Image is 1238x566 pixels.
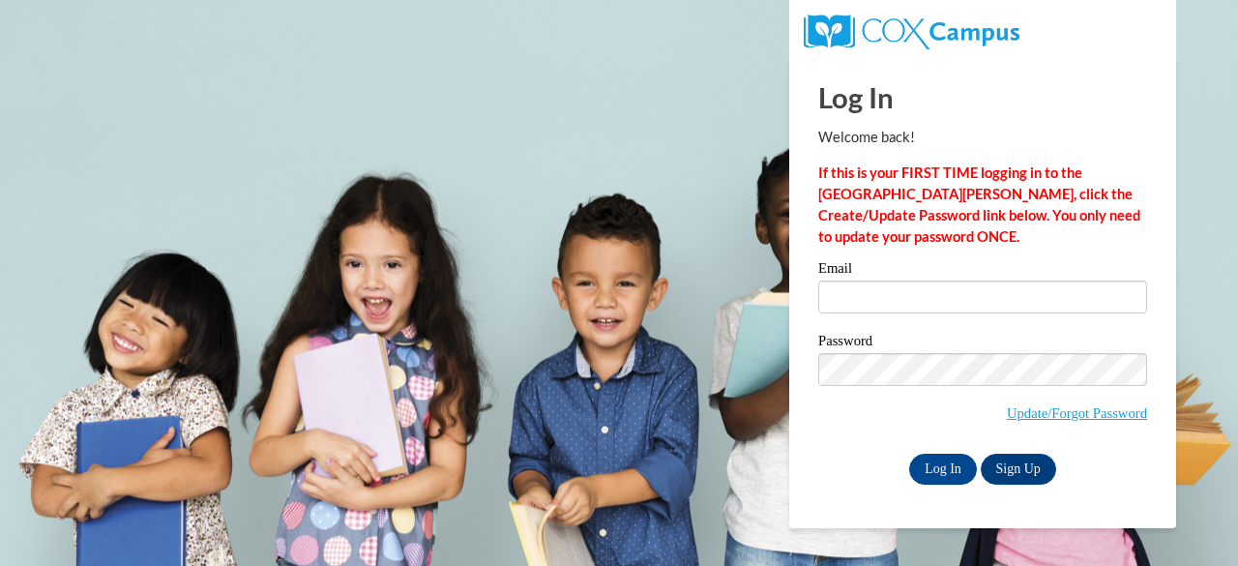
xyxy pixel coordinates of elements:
[909,454,977,485] input: Log In
[818,261,1147,281] label: Email
[981,454,1056,485] a: Sign Up
[804,22,1019,39] a: COX Campus
[818,164,1140,245] strong: If this is your FIRST TIME logging in to the [GEOGRAPHIC_DATA][PERSON_NAME], click the Create/Upd...
[1007,405,1147,421] a: Update/Forgot Password
[818,77,1147,117] h1: Log In
[818,127,1147,148] p: Welcome back!
[804,15,1019,49] img: COX Campus
[818,334,1147,353] label: Password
